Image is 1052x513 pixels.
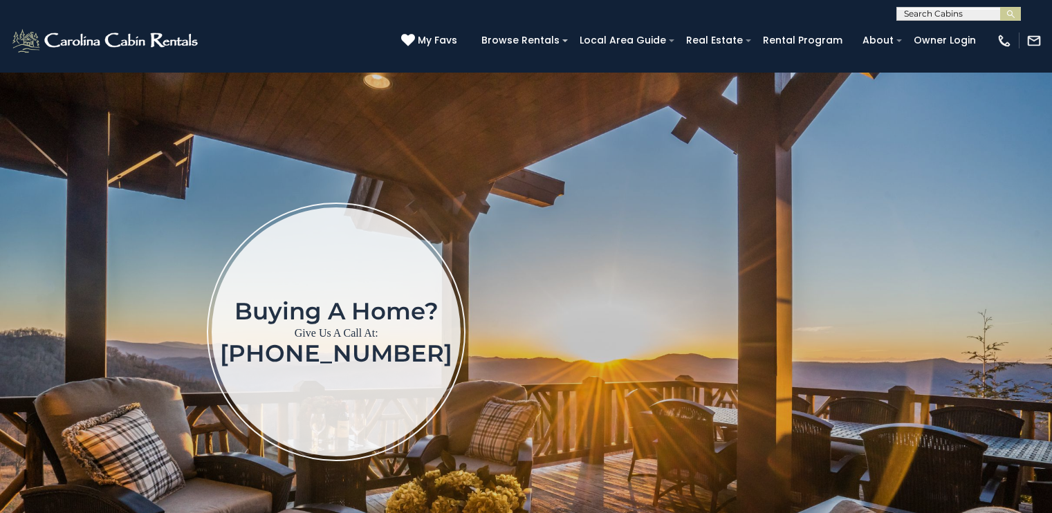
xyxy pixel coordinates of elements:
[220,299,452,324] h1: Buying a home?
[679,30,750,51] a: Real Estate
[220,339,452,368] a: [PHONE_NUMBER]
[997,33,1012,48] img: phone-regular-white.png
[1026,33,1042,48] img: mail-regular-white.png
[220,324,452,343] p: Give Us A Call At:
[573,30,673,51] a: Local Area Guide
[418,33,457,48] span: My Favs
[856,30,901,51] a: About
[474,30,566,51] a: Browse Rentals
[907,30,983,51] a: Owner Login
[756,30,849,51] a: Rental Program
[10,27,202,55] img: White-1-2.png
[401,33,461,48] a: My Favs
